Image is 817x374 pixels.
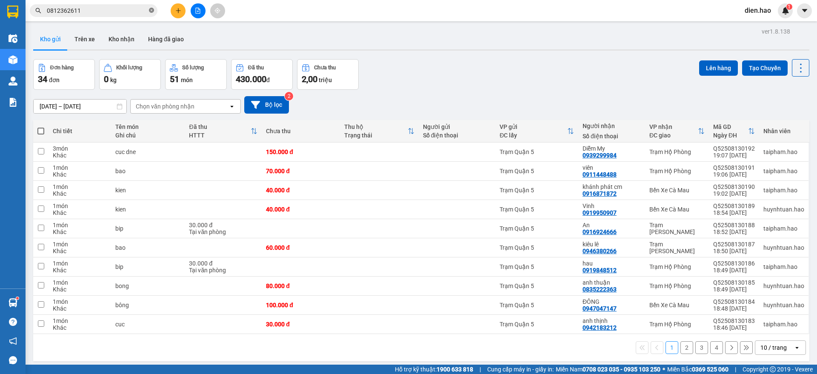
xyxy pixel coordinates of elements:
[9,337,17,345] span: notification
[53,267,106,274] div: Khác
[423,123,491,130] div: Người gửi
[189,222,257,228] div: 30.000 đ
[115,123,181,130] div: Tên món
[762,27,790,36] div: ver 1.8.138
[649,222,705,235] div: Trạm [PERSON_NAME]
[763,225,804,232] div: taipham.hao
[713,145,755,152] div: Q52508130192
[9,318,17,326] span: question-circle
[136,102,194,111] div: Chọn văn phòng nhận
[266,206,336,213] div: 40.000 đ
[495,120,578,143] th: Toggle SortBy
[713,279,755,286] div: Q52508130185
[115,263,181,270] div: bip
[666,341,678,354] button: 1
[189,132,251,139] div: HTTT
[115,206,181,213] div: kien
[302,74,317,84] span: 2,00
[583,279,641,286] div: anh thuận
[583,145,641,152] div: Diễm My
[53,298,106,305] div: 1 món
[34,100,126,113] input: Select a date range.
[437,366,473,373] strong: 1900 633 818
[788,4,791,10] span: 1
[500,263,574,270] div: Trạm Quận 5
[713,123,748,130] div: Mã GD
[500,187,574,194] div: Trạm Quận 5
[53,279,106,286] div: 1 món
[195,8,201,14] span: file-add
[53,222,106,228] div: 1 món
[556,365,660,374] span: Miền Nam
[266,283,336,289] div: 80.000 đ
[500,206,574,213] div: Trạm Quận 5
[53,164,106,171] div: 1 món
[116,65,142,71] div: Khối lượng
[583,241,641,248] div: kiêu lê
[297,59,359,90] button: Chưa thu2,00 triệu
[742,60,788,76] button: Tạo Chuyến
[319,77,332,83] span: triệu
[189,267,257,274] div: Tại văn phòng
[115,283,181,289] div: bong
[344,123,407,130] div: Thu hộ
[115,132,181,139] div: Ghi chú
[244,96,289,114] button: Bộ lọc
[713,164,755,171] div: Q52508130191
[713,171,755,178] div: 19:06 [DATE]
[181,77,193,83] span: món
[680,341,693,354] button: 2
[583,203,641,209] div: Vinh
[7,6,18,18] img: logo-vxr
[713,305,755,312] div: 18:48 [DATE]
[191,3,206,18] button: file-add
[760,343,787,352] div: 10 / trang
[763,283,804,289] div: huynhtuan.hao
[663,368,665,371] span: ⚪️
[713,152,755,159] div: 19:07 [DATE]
[649,206,705,213] div: Bến Xe Cà Mau
[583,298,641,305] div: ĐÔNG
[115,168,181,174] div: bao
[713,248,755,254] div: 18:50 [DATE]
[53,248,106,254] div: Khác
[214,8,220,14] span: aim
[770,366,776,372] span: copyright
[583,260,641,267] div: hau
[583,366,660,373] strong: 0708 023 035 - 0935 103 250
[285,92,293,100] sup: 2
[649,302,705,308] div: Bến Xe Cà Mau
[53,152,106,159] div: Khác
[649,168,705,174] div: Trạm Hộ Phòng
[115,302,181,308] div: bông
[763,206,804,213] div: huynhtuan.hao
[141,29,191,49] button: Hàng đã giao
[47,6,147,15] input: Tìm tên, số ĐT hoặc mã đơn
[189,260,257,267] div: 30.000 đ
[763,128,804,134] div: Nhân viên
[713,132,748,139] div: Ngày ĐH
[68,29,102,49] button: Trên xe
[9,356,17,364] span: message
[50,65,74,71] div: Đơn hàng
[649,283,705,289] div: Trạm Hộ Phòng
[500,302,574,308] div: Trạm Quận 5
[53,260,106,267] div: 1 món
[713,298,755,305] div: Q52508130184
[645,120,709,143] th: Toggle SortBy
[16,297,19,300] sup: 1
[49,77,60,83] span: đơn
[53,171,106,178] div: Khác
[9,77,17,86] img: warehouse-icon
[500,244,574,251] div: Trạm Quận 5
[110,77,117,83] span: kg
[763,187,804,194] div: taipham.hao
[500,283,574,289] div: Trạm Quận 5
[115,321,181,328] div: cuc
[583,133,641,140] div: Số điện thoại
[171,3,186,18] button: plus
[649,321,705,328] div: Trạm Hộ Phòng
[500,225,574,232] div: Trạm Quận 5
[500,148,574,155] div: Trạm Quận 5
[713,183,755,190] div: Q52508130190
